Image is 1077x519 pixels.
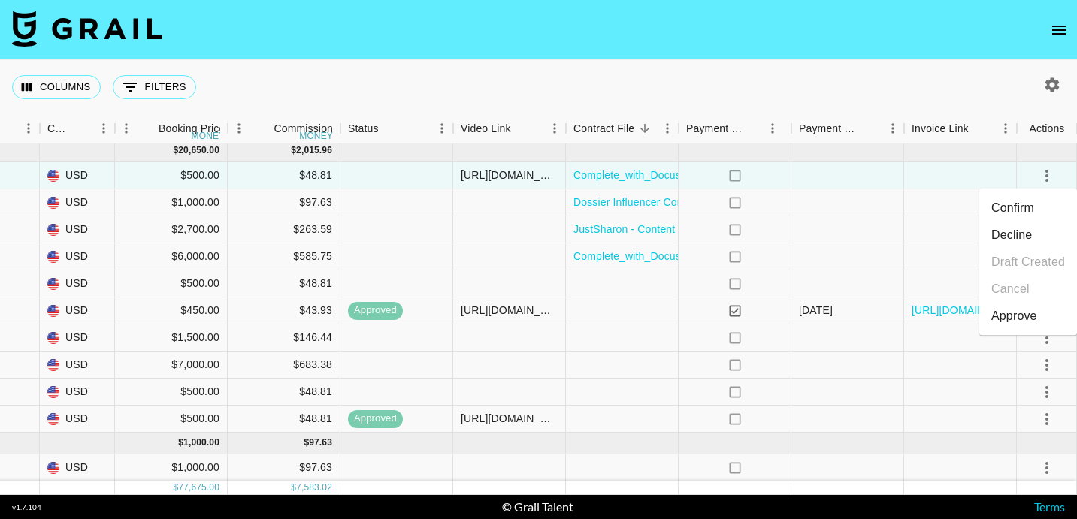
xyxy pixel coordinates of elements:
[115,270,228,297] div: $500.00
[115,324,228,352] div: $1,500.00
[299,131,333,140] div: money
[138,118,159,139] button: Sort
[379,118,400,139] button: Sort
[348,303,403,318] span: approved
[861,118,882,139] button: Sort
[1044,15,1074,45] button: open drawer
[115,189,228,216] div: $1,000.00
[1017,114,1077,143] div: Actions
[228,270,340,297] div: $48.81
[228,454,340,481] div: $97.63
[12,75,101,99] button: Select columns
[1034,325,1060,351] button: select merge strategy
[115,117,138,140] button: Menu
[573,195,933,210] a: Dossier Influencer Contract x [PERSON_NAME] and [PERSON_NAME].pdf
[309,436,332,449] div: 97.63
[40,270,115,297] div: USD
[304,436,309,449] div: $
[573,249,834,264] a: Complete_with_Docusign_Janine_Delaney_-_Nour.pdf
[453,114,566,143] div: Video Link
[291,481,296,494] div: $
[40,297,115,324] div: USD
[40,324,115,352] div: USD
[1034,352,1060,378] button: select merge strategy
[799,303,833,318] div: 10/4/2025
[1034,406,1060,432] button: select merge strategy
[461,167,558,183] div: https://www.tiktok.com/@vixxctoria/video/7558172275430657287?_r=1&_t=ZS-90KW2SYkDsG
[40,243,115,270] div: USD
[115,297,228,324] div: $450.00
[113,75,196,99] button: Show filters
[461,303,558,318] div: https://www.tiktok.com/@elianduli/video/7556440848519417101?is_from_webapp=1&sender_device=pc&web...
[178,481,219,494] div: 77,675.00
[969,118,990,139] button: Sort
[228,117,250,140] button: Menu
[1034,163,1060,189] button: select merge strategy
[573,114,634,143] div: Contract File
[679,114,791,143] div: Payment Sent
[17,117,40,140] button: Menu
[656,117,679,140] button: Menu
[115,216,228,243] div: $2,700.00
[40,454,115,481] div: USD
[40,114,115,143] div: Currency
[159,114,225,143] div: Booking Price
[573,167,823,183] a: Complete_with_Docusign_Victoria_x_Thea_Influ.pdf
[115,454,228,481] div: $1,000.00
[291,144,296,157] div: $
[543,117,566,140] button: Menu
[40,406,115,433] div: USD
[40,216,115,243] div: USD
[115,162,228,189] div: $500.00
[12,11,162,47] img: Grail Talent
[192,131,225,140] div: money
[461,114,511,143] div: Video Link
[115,352,228,379] div: $7,000.00
[71,118,92,139] button: Sort
[228,352,340,379] div: $683.38
[686,114,745,143] div: Payment Sent
[991,307,1037,325] div: Approve
[912,114,969,143] div: Invoice Link
[340,114,453,143] div: Status
[979,222,1077,249] li: Decline
[40,189,115,216] div: USD
[1034,379,1060,405] button: select merge strategy
[228,216,340,243] div: $263.59
[573,222,811,237] a: JustSharon - Content Creator Contract-signed.pdf
[296,144,332,157] div: 2,015.96
[994,117,1017,140] button: Menu
[348,114,379,143] div: Status
[979,195,1077,222] li: Confirm
[882,117,904,140] button: Menu
[431,117,453,140] button: Menu
[348,412,403,426] span: approved
[173,144,178,157] div: $
[228,189,340,216] div: $97.63
[115,406,228,433] div: $500.00
[228,297,340,324] div: $43.93
[40,352,115,379] div: USD
[1034,455,1060,481] button: select merge strategy
[634,118,655,139] button: Sort
[228,379,340,406] div: $48.81
[912,303,1025,318] a: [URL][DOMAIN_NAME]
[47,114,71,143] div: Currency
[115,379,228,406] div: $500.00
[566,114,679,143] div: Contract File
[40,162,115,189] div: USD
[502,499,573,514] div: © Grail Talent
[253,118,274,139] button: Sort
[761,117,784,140] button: Menu
[296,481,332,494] div: 7,583.02
[178,436,183,449] div: $
[115,243,228,270] div: $6,000.00
[1034,499,1065,514] a: Terms
[92,117,115,140] button: Menu
[228,243,340,270] div: $585.75
[40,379,115,406] div: USD
[228,162,340,189] div: $48.81
[178,144,219,157] div: 20,650.00
[1030,114,1065,143] div: Actions
[904,114,1017,143] div: Invoice Link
